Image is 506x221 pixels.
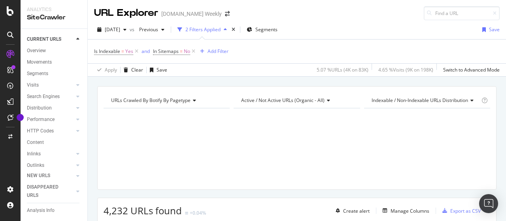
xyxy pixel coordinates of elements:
div: CURRENT URLS [27,35,61,43]
a: Content [27,138,82,147]
div: [DOMAIN_NAME] Weekly [161,10,222,18]
a: DISAPPEARED URLS [27,183,74,200]
img: Equal [185,212,188,214]
div: Segments [27,70,48,78]
button: Save [479,23,500,36]
div: Distribution [27,104,52,112]
a: Visits [27,81,74,89]
div: Visits [27,81,39,89]
span: = [180,48,183,55]
div: SiteCrawler [27,13,81,22]
div: Overview [27,47,46,55]
h4: Active / Not Active URLs [240,94,353,107]
button: Export as CSV [439,204,481,217]
div: 2 Filters Applied [185,26,221,33]
div: Switch to Advanced Mode [443,66,500,73]
a: Inlinks [27,150,74,158]
button: Save [147,64,167,76]
div: arrow-right-arrow-left [225,11,230,17]
h4: URLs Crawled By Botify By pagetype [110,94,223,107]
div: DISAPPEARED URLS [27,183,67,200]
div: Outlinks [27,161,44,170]
button: Apply [94,64,117,76]
div: Add Filter [208,48,228,55]
div: 4.65 % Visits ( 9K on 198K ) [378,66,433,73]
button: Add Filter [197,47,228,56]
div: Clear [131,66,143,73]
a: CURRENT URLS [27,35,74,43]
a: Distribution [27,104,74,112]
button: Segments [244,23,281,36]
button: Previous [136,23,168,36]
span: URLs Crawled By Botify By pagetype [111,97,191,104]
h4: Indexable / Non-Indexable URLs Distribution [370,94,480,107]
div: Create alert [343,208,370,214]
div: +0.04% [190,210,206,216]
div: Open Intercom Messenger [479,194,498,213]
div: Apply [105,66,117,73]
div: Analysis Info [27,206,55,215]
a: NEW URLS [27,172,74,180]
button: Manage Columns [379,206,429,215]
div: NEW URLS [27,172,50,180]
div: Content [27,138,44,147]
input: Find a URL [424,6,500,20]
a: Overview [27,47,82,55]
div: Movements [27,58,52,66]
div: Analytics [27,6,81,13]
div: 5.07 % URLs ( 4K on 83K ) [317,66,368,73]
span: Segments [255,26,278,33]
div: times [230,26,237,34]
span: Active / Not Active URLs (organic - all) [241,97,325,104]
div: Tooltip anchor [17,114,24,121]
button: Switch to Advanced Mode [440,64,500,76]
a: Search Engines [27,93,74,101]
button: [DATE] [94,23,130,36]
a: Outlinks [27,161,74,170]
div: Save [489,26,500,33]
a: Analysis Info [27,206,82,215]
a: HTTP Codes [27,127,74,135]
div: Inlinks [27,150,41,158]
a: Segments [27,70,82,78]
span: Yes [125,46,133,57]
button: and [142,47,150,55]
span: Indexable / Non-Indexable URLs distribution [372,97,468,104]
div: and [142,48,150,55]
span: = [121,48,124,55]
button: Clear [121,64,143,76]
button: Create alert [332,204,370,217]
div: Save [157,66,167,73]
span: 4,232 URLs found [104,204,182,217]
div: HTTP Codes [27,127,54,135]
div: Performance [27,115,55,124]
span: 2025 Sep. 7th [105,26,120,33]
a: Performance [27,115,74,124]
div: Search Engines [27,93,60,101]
span: Previous [136,26,158,33]
span: No [184,46,190,57]
button: 2 Filters Applied [174,23,230,36]
span: Is Indexable [94,48,120,55]
a: Movements [27,58,82,66]
div: Export as CSV [450,208,481,214]
div: Manage Columns [391,208,429,214]
span: vs [130,26,136,33]
span: In Sitemaps [153,48,179,55]
div: URL Explorer [94,6,158,20]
